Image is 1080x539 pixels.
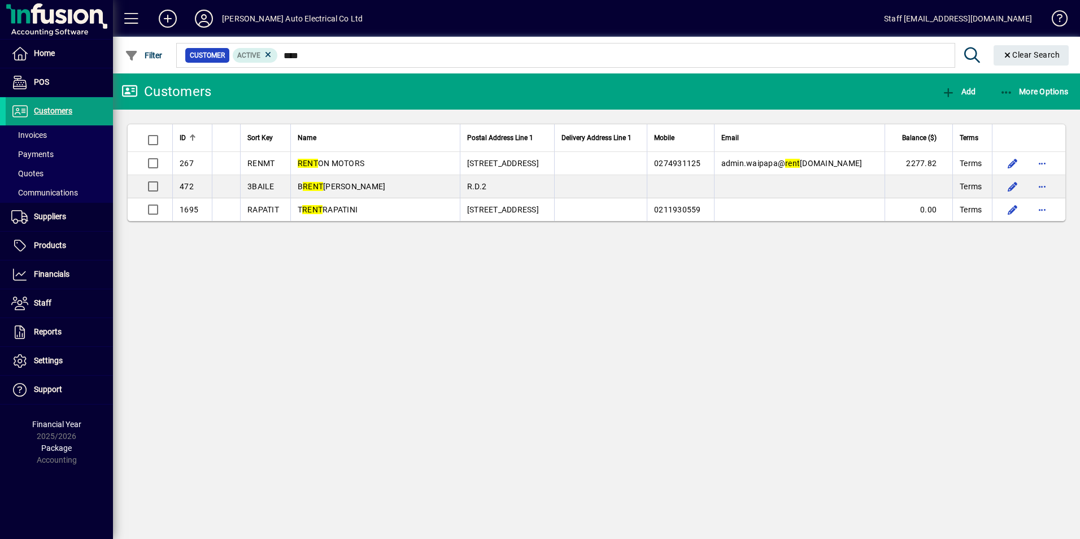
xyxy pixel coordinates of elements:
[34,356,63,365] span: Settings
[122,45,166,66] button: Filter
[233,48,278,63] mat-chip: Activation Status: Active
[885,198,952,221] td: 0.00
[125,51,163,60] span: Filter
[34,77,49,86] span: POS
[298,132,316,144] span: Name
[6,203,113,231] a: Suppliers
[222,10,363,28] div: [PERSON_NAME] Auto Electrical Co Ltd
[34,49,55,58] span: Home
[11,150,54,159] span: Payments
[6,145,113,164] a: Payments
[6,347,113,375] a: Settings
[6,183,113,202] a: Communications
[303,182,323,191] em: RENT
[298,159,364,168] span: ON MOTORS
[6,40,113,68] a: Home
[561,132,632,144] span: Delivery Address Line 1
[884,10,1032,28] div: Staff [EMAIL_ADDRESS][DOMAIN_NAME]
[939,81,978,102] button: Add
[6,232,113,260] a: Products
[467,132,533,144] span: Postal Address Line 1
[6,318,113,346] a: Reports
[34,106,72,115] span: Customers
[994,45,1069,66] button: Clear
[1004,154,1022,172] button: Edit
[1033,154,1051,172] button: More options
[180,205,198,214] span: 1695
[654,205,701,214] span: 0211930559
[960,181,982,192] span: Terms
[34,241,66,250] span: Products
[721,132,878,144] div: Email
[1003,50,1060,59] span: Clear Search
[467,182,486,191] span: R.D.2
[302,205,323,214] em: RENT
[721,159,863,168] span: admin.waipapa@ [DOMAIN_NAME]
[298,182,386,191] span: B [PERSON_NAME]
[997,81,1072,102] button: More Options
[654,159,701,168] span: 0274931125
[34,327,62,336] span: Reports
[298,132,453,144] div: Name
[247,159,275,168] span: RENMT
[247,182,275,191] span: 3BAILE
[785,159,800,168] em: rent
[121,82,211,101] div: Customers
[654,132,674,144] span: Mobile
[721,132,739,144] span: Email
[34,298,51,307] span: Staff
[960,204,982,215] span: Terms
[247,205,279,214] span: RAPATIT
[180,132,205,144] div: ID
[1004,177,1022,195] button: Edit
[467,205,539,214] span: [STREET_ADDRESS]
[942,87,976,96] span: Add
[6,289,113,318] a: Staff
[190,50,225,61] span: Customer
[892,132,947,144] div: Balance ($)
[32,420,81,429] span: Financial Year
[150,8,186,29] button: Add
[298,205,358,214] span: T RAPATINI
[180,182,194,191] span: 472
[6,125,113,145] a: Invoices
[6,164,113,183] a: Quotes
[6,376,113,404] a: Support
[34,269,69,279] span: Financials
[6,260,113,289] a: Financials
[1004,201,1022,219] button: Edit
[237,51,260,59] span: Active
[34,385,62,394] span: Support
[180,159,194,168] span: 267
[11,188,78,197] span: Communications
[41,444,72,453] span: Package
[1043,2,1066,39] a: Knowledge Base
[247,132,273,144] span: Sort Key
[902,132,937,144] span: Balance ($)
[960,158,982,169] span: Terms
[186,8,222,29] button: Profile
[1033,201,1051,219] button: More options
[467,159,539,168] span: [STREET_ADDRESS]
[6,68,113,97] a: POS
[960,132,978,144] span: Terms
[885,152,952,175] td: 2277.82
[298,159,318,168] em: RENT
[11,131,47,140] span: Invoices
[1000,87,1069,96] span: More Options
[1033,177,1051,195] button: More options
[654,132,707,144] div: Mobile
[180,132,186,144] span: ID
[34,212,66,221] span: Suppliers
[11,169,43,178] span: Quotes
